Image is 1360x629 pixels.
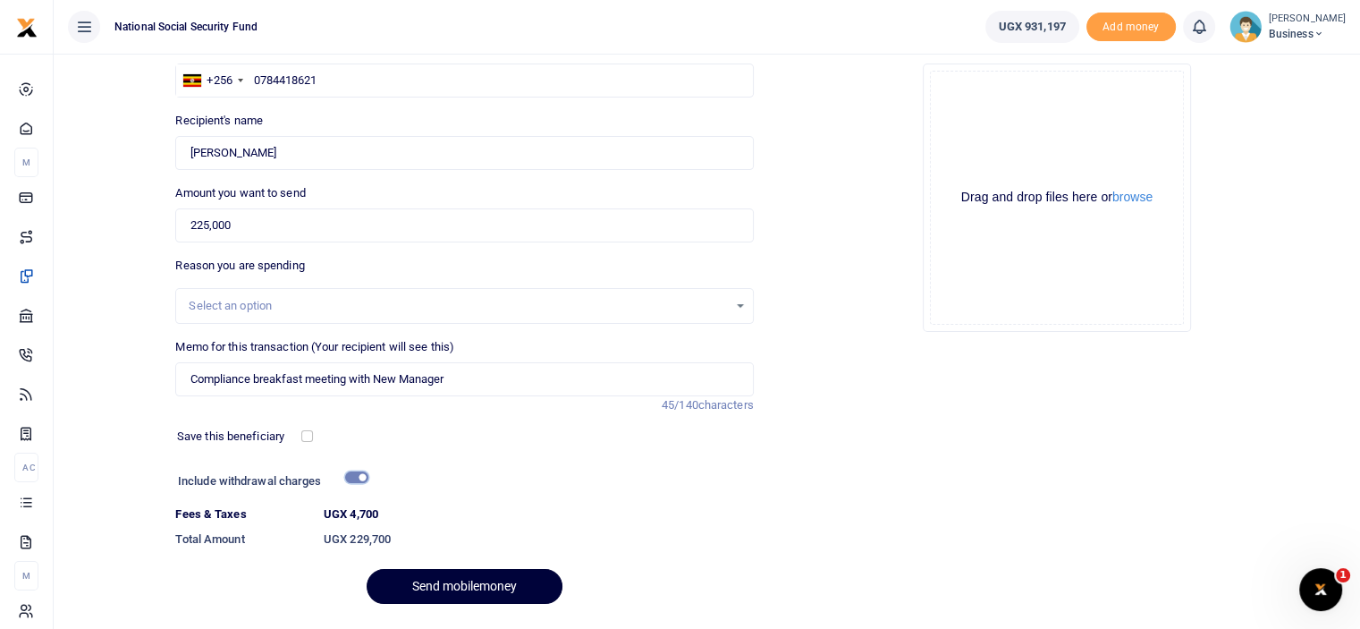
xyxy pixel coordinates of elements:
[324,532,754,547] h6: UGX 229,700
[16,17,38,38] img: logo-small
[175,208,753,242] input: UGX
[698,398,754,412] span: characters
[16,20,38,33] a: logo-small logo-large logo-large
[1086,13,1176,42] span: Add money
[168,506,317,523] dt: Fees & Taxes
[1112,191,1153,203] button: browse
[1269,26,1346,42] span: Business
[189,297,727,315] div: Select an option
[1336,568,1350,582] span: 1
[107,19,265,35] span: National Social Security Fund
[985,11,1079,43] a: UGX 931,197
[177,428,284,446] label: Save this beneficiary
[1299,568,1342,611] iframe: Intercom live chat
[662,398,698,412] span: 45/140
[175,184,305,202] label: Amount you want to send
[175,136,753,170] input: Loading name...
[175,112,263,130] label: Recipient's name
[14,148,38,177] li: M
[978,11,1086,43] li: Wallet ballance
[1269,12,1346,27] small: [PERSON_NAME]
[175,362,753,396] input: Enter extra information
[14,453,38,482] li: Ac
[367,569,562,604] button: Send mobilemoney
[14,561,38,591] li: M
[207,72,232,89] div: +256
[175,532,309,547] h6: Total Amount
[1229,11,1262,43] img: profile-user
[178,474,360,489] h6: Include withdrawal charges
[999,18,1066,36] span: UGX 931,197
[1229,11,1346,43] a: profile-user [PERSON_NAME] Business
[923,64,1191,332] div: File Uploader
[175,64,753,98] input: Enter phone number
[176,64,248,97] div: Uganda: +256
[1086,13,1176,42] li: Toup your wallet
[175,257,304,275] label: Reason you are spending
[1086,19,1176,32] a: Add money
[931,189,1183,206] div: Drag and drop files here or
[175,338,454,356] label: Memo for this transaction (Your recipient will see this)
[324,506,378,523] label: UGX 4,700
